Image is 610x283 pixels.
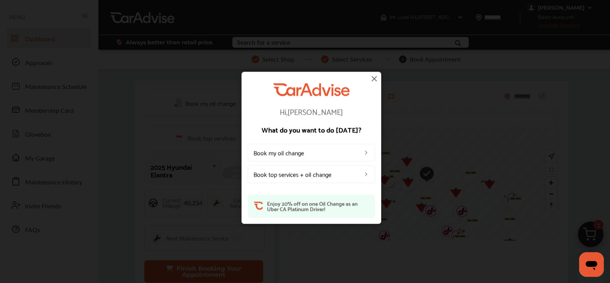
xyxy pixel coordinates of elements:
img: left_arrow_icon.0f472efe.svg [363,149,369,156]
a: Book top services + oil change [248,165,375,183]
p: Enjoy 20% off on one Oil Change as an Uber CA Platinum Driver! [267,201,369,211]
img: CarAdvise Logo [273,83,350,96]
img: close-icon.a004319c.svg [370,74,379,83]
a: Book my oil change [248,144,375,161]
iframe: Button to launch messaging window [579,252,604,277]
img: ca-orange-short.08083ad2.svg [254,201,263,210]
img: left_arrow_icon.0f472efe.svg [363,171,369,177]
p: Hi, [PERSON_NAME] [248,107,375,115]
p: What do you want to do [DATE]? [248,126,375,133]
